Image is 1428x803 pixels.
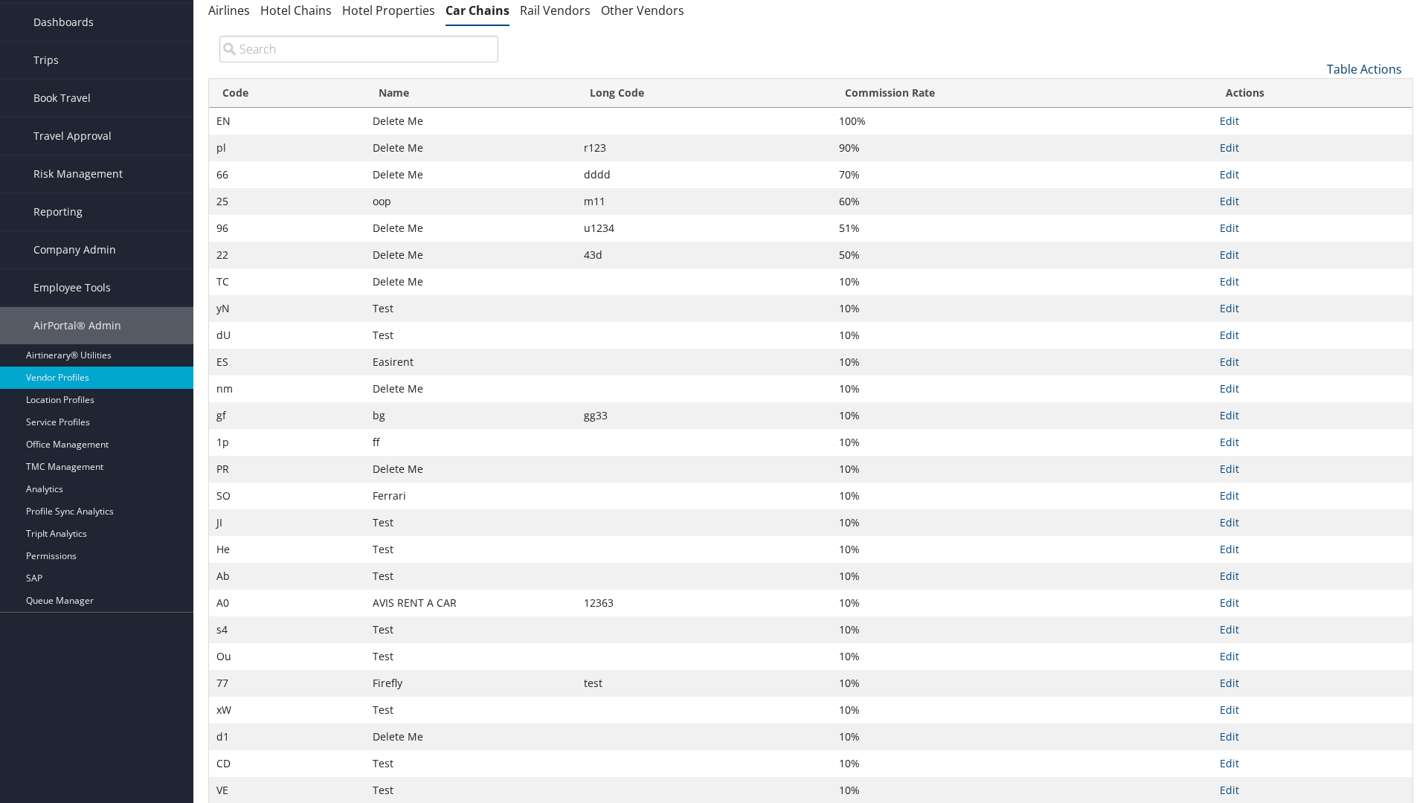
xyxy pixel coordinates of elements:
[576,215,832,242] td: u1234
[209,723,365,750] td: d1
[365,670,576,697] td: Firefly
[365,483,576,509] td: Ferrari
[209,79,365,108] th: Code: activate to sort column ascending
[365,643,576,670] td: Test
[832,429,1212,456] td: 10%
[209,456,365,483] td: PR
[1220,435,1239,449] a: Edit
[365,375,576,402] td: Delete Me
[832,375,1212,402] td: 10%
[832,242,1212,268] td: 50%
[365,349,576,375] td: Easirent
[1220,569,1239,583] a: Edit
[832,563,1212,590] td: 10%
[209,536,365,563] td: He
[365,456,576,483] td: Delete Me
[1220,676,1239,690] a: Edit
[209,295,365,322] td: yN
[1220,194,1239,208] a: Edit
[33,80,91,117] span: Book Travel
[832,750,1212,777] td: 10%
[1220,167,1239,181] a: Edit
[209,375,365,402] td: nm
[33,42,59,79] span: Trips
[209,322,365,349] td: dU
[209,697,365,723] td: xW
[209,670,365,697] td: 77
[365,509,576,536] td: Test
[209,402,365,429] td: gf
[1220,703,1239,717] a: Edit
[33,269,111,306] span: Employee Tools
[209,215,365,242] td: 96
[1220,248,1239,262] a: Edit
[576,590,832,616] td: 12363
[209,590,365,616] td: A0
[365,108,576,135] td: Delete Me
[832,590,1212,616] td: 10%
[365,429,576,456] td: ff
[1220,596,1239,610] a: Edit
[209,563,365,590] td: Ab
[576,242,832,268] td: 43d
[1212,79,1412,108] th: Actions
[209,161,365,188] td: 66
[1220,381,1239,396] a: Edit
[832,268,1212,295] td: 10%
[832,79,1212,108] th: Commission Rate: activate to sort column ascending
[365,135,576,161] td: Delete Me
[365,322,576,349] td: Test
[601,2,684,19] a: Other Vendors
[33,193,83,230] span: Reporting
[1220,328,1239,342] a: Edit
[33,4,94,41] span: Dashboards
[365,295,576,322] td: Test
[832,108,1212,135] td: 100%
[1220,488,1239,503] a: Edit
[209,750,365,777] td: CD
[832,697,1212,723] td: 10%
[260,2,332,19] a: Hotel Chains
[576,79,832,108] th: Long Code: activate to sort column ascending
[33,231,116,268] span: Company Admin
[365,590,576,616] td: AVIS RENT A CAR
[1220,542,1239,556] a: Edit
[209,616,365,643] td: s4
[1220,729,1239,744] a: Edit
[1220,622,1239,636] a: Edit
[832,295,1212,322] td: 10%
[209,483,365,509] td: SO
[1220,221,1239,235] a: Edit
[1220,408,1239,422] a: Edit
[832,509,1212,536] td: 10%
[1220,783,1239,797] a: Edit
[208,2,250,19] a: Airlines
[209,509,365,536] td: JI
[576,670,832,697] td: test
[365,536,576,563] td: Test
[209,188,365,215] td: 25
[832,135,1212,161] td: 90%
[576,402,832,429] td: gg33
[832,456,1212,483] td: 10%
[209,429,365,456] td: 1p
[832,670,1212,697] td: 10%
[365,161,576,188] td: Delete Me
[832,188,1212,215] td: 60%
[520,2,591,19] a: Rail Vendors
[1220,756,1239,770] a: Edit
[219,36,498,62] input: Search
[365,215,576,242] td: Delete Me
[365,402,576,429] td: bg
[832,349,1212,375] td: 10%
[342,2,435,19] a: Hotel Properties
[1220,649,1239,663] a: Edit
[446,2,509,19] a: Car Chains
[1220,114,1239,128] a: Edit
[1327,61,1402,77] a: Table Actions
[365,188,576,215] td: oop
[365,723,576,750] td: Delete Me
[576,161,832,188] td: dddd
[365,79,576,108] th: Name: activate to sort column ascending
[365,268,576,295] td: Delete Me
